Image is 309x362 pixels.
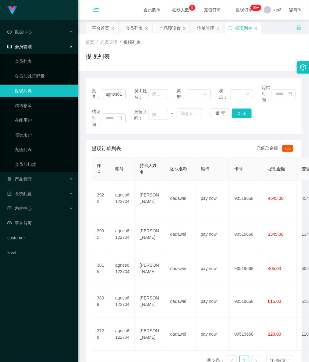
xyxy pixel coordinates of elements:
td: 90519668 [230,181,263,216]
td: pay now [196,216,230,252]
span: / [97,40,98,45]
h1: 提现列表 [86,52,110,61]
a: 会员列表 [15,55,73,67]
span: 充值区间： [134,109,149,121]
input: 请输入 [102,89,126,99]
i: 图标: table [7,44,12,49]
div: 产品预设置 [159,22,181,34]
i: 图标: check-circle-o [7,30,12,34]
button: 查 询 [232,109,252,118]
span: 会员管理 [7,44,32,49]
td: agnes6122704 [110,181,135,216]
span: 账号 [115,166,124,171]
i: 图标: close [111,27,115,30]
i: 图标: form [7,192,12,196]
i: 图标: close [254,27,258,30]
span: 团队名称 [170,166,187,171]
a: 在线用户 [15,114,73,126]
td: [PERSON_NAME] [135,216,165,252]
span: 系统配置 [7,191,32,196]
td: 90519668 [230,216,263,252]
div: 注单管理 [197,22,214,34]
td: pay now [196,252,230,285]
td: dadawei [165,252,196,285]
span: 状态： [219,88,230,101]
a: customer [7,232,73,244]
i: 图标: unlock [296,25,302,30]
i: 图标: sync [228,26,233,30]
td: agnes6122704 [110,216,135,252]
div: 会员列表 [126,22,143,34]
a: 图标: dashboard平台首页 [7,217,73,229]
span: 起始时间： [262,84,272,104]
span: 序号 [97,163,101,174]
a: level [7,246,73,259]
img: logo.9652507e.png [7,6,17,15]
i: 图标: calendar [118,116,122,120]
td: agnes6122704 [110,285,135,318]
i: 图标: appstore-o [7,177,12,181]
i: 图标: close [216,27,220,30]
div: 充值总金额： [256,145,296,152]
td: 90519668 [230,285,263,318]
span: 在线人数 [169,8,192,12]
td: agnes6122704 [110,318,135,351]
td: 90519668 [230,252,263,285]
a: 会员加扣款 [15,158,73,170]
a: 陪玩用户 [15,129,73,141]
span: 内容中心 [7,206,32,211]
span: 615.00 [268,299,281,304]
td: dadawei [165,181,196,216]
a: 赠送彩金 [15,99,73,112]
span: 提现订单 [233,8,256,12]
td: [PERSON_NAME] [135,181,165,216]
td: pay now [196,181,230,216]
a: 会员加减打码量 [15,70,73,82]
span: 会员管理 [100,40,117,45]
td: 3905 [92,216,110,252]
span: 首页 [86,40,94,45]
a: 提现列表 [15,85,73,97]
td: 3922 [92,181,110,216]
td: [PERSON_NAME] [135,318,165,351]
span: 4545.00 [268,196,284,201]
span: 持卡人姓名 [140,163,157,174]
i: 图标: profile [7,206,12,211]
span: 120.00 [268,332,281,337]
i: 图标: close [145,27,148,30]
sup: 9 [189,5,195,11]
input: 请输入最小值为 [149,110,168,120]
span: 765 [282,145,293,152]
span: 提现列表 [123,40,141,45]
td: 3728 [92,318,110,351]
td: dadawei [165,216,196,252]
i: 图标: down [246,92,249,97]
div: 提现列表 [235,22,252,34]
span: 员工姓名： [134,88,149,101]
span: 卡号 [234,166,243,171]
p: 9 [191,5,193,11]
td: [PERSON_NAME] [135,285,165,318]
span: 银行 [201,166,209,171]
div: 平台首页 [92,22,109,34]
td: dadawei [165,285,196,318]
input: 请输入 [149,89,168,99]
span: 结束时间： [92,109,102,128]
span: 1345.00 [268,232,284,237]
span: ~ [168,110,176,117]
i: 图标: calendar [288,92,292,96]
input: 请输入最大值为 [177,109,202,118]
span: 数据中心 [7,29,32,34]
i: 图标: close [182,27,186,30]
span: 提现订单列表 [92,145,121,152]
span: 类型： [177,88,188,101]
i: 图标: global [289,8,293,12]
i: 图标: down [203,92,207,97]
td: 3815 [92,252,110,285]
td: pay now [196,318,230,351]
td: 3808 [92,285,110,318]
td: pay now [196,285,230,318]
i: 图标: menu-fold [86,0,106,20]
span: / [120,40,121,45]
button: 重 置 [211,109,230,118]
